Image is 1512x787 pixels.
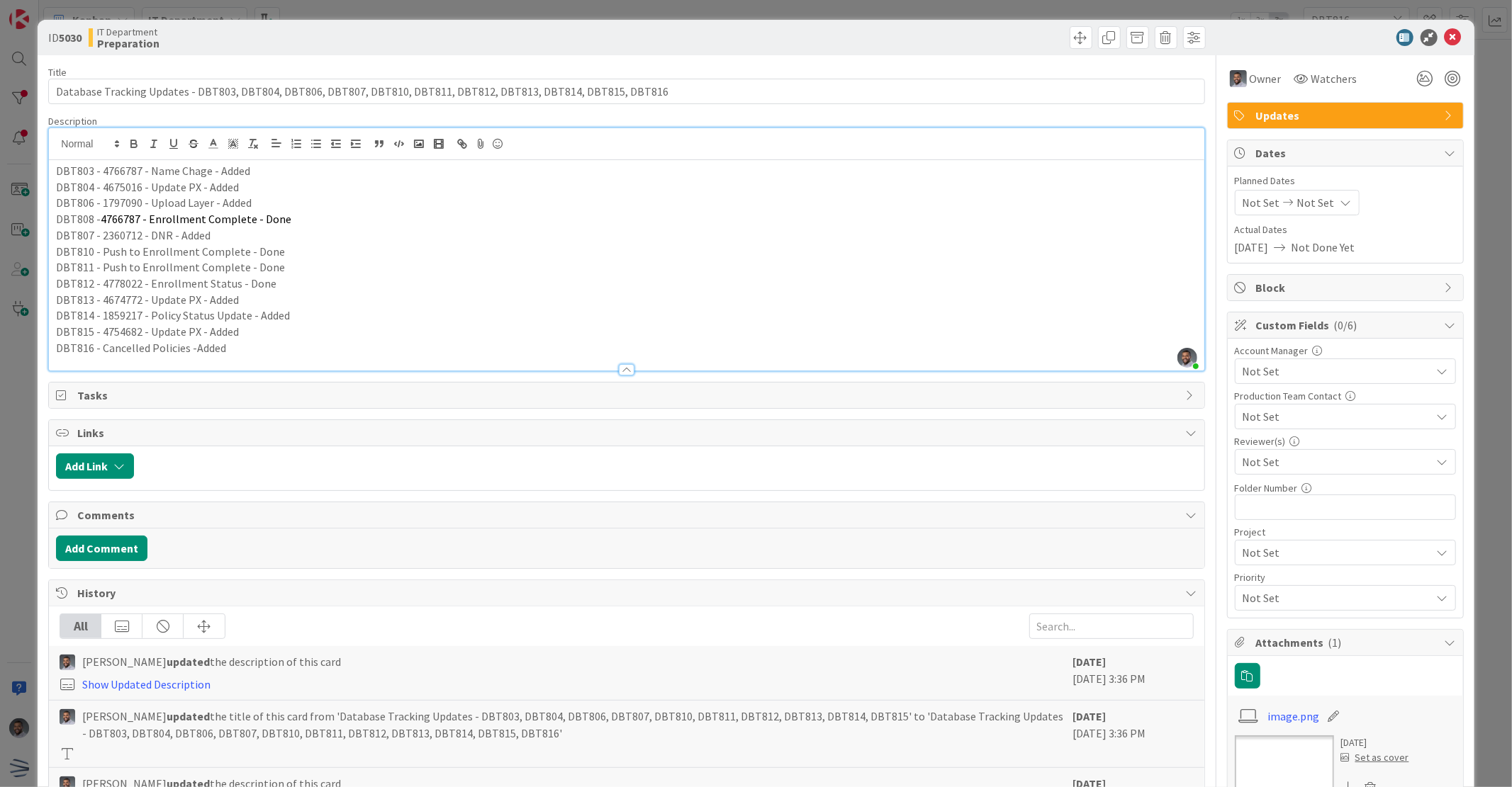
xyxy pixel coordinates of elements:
button: Add Link [56,453,134,479]
p: DBT814 - 1859217 - Policy Status Update - Added [56,307,1197,324]
p: DBT810 - Push to Enrollment Complete - Done [56,244,1197,260]
span: Dates [1256,145,1438,162]
p: DBT813 - 4674772 - Update PX - Added [56,292,1197,308]
span: ID [48,29,82,46]
div: Set as cover [1341,750,1409,765]
b: updated [167,709,210,723]
span: Not Set [1243,194,1280,211]
p: DBT803 - 4766787 - Name Chage - Added [56,163,1197,179]
div: Project [1235,527,1456,537]
b: [DATE] [1073,709,1107,723]
span: Block [1256,279,1438,296]
p: DBT807 - 2360712 - DNR - Added [56,227,1197,244]
p: DBT808 - [56,211,1197,227]
span: Actual Dates [1235,222,1456,237]
div: [DATE] [1341,735,1409,750]
span: Not Set [1243,588,1424,608]
img: FS [1230,70,1247,87]
span: Not Set [1243,543,1424,562]
p: DBT815 - 4754682 - Update PX - Added [56,324,1197,340]
p: DBT816 - Cancelled Policies -Added [56,340,1197,356]
span: Description [48,115,97,128]
span: Tasks [77,387,1178,404]
span: Updates [1256,107,1438,124]
input: type card name here... [48,79,1204,104]
span: [DATE] [1235,239,1269,256]
div: Production Team Contact [1235,391,1456,401]
img: FS [60,655,75,670]
p: DBT804 - 4675016 - Update PX - Added [56,179,1197,196]
label: Title [48,66,67,79]
div: Account Manager [1235,346,1456,356]
span: Not Set [1243,363,1431,380]
p: DBT806 - 1797090 - Upload Layer - Added [56,195,1197,211]
span: Planned Dates [1235,174,1456,188]
span: Attachments [1256,634,1438,651]
span: Not Set [1243,407,1424,426]
div: [DATE] 3:36 PM [1073,708,1194,760]
span: [PERSON_NAME] the description of this card [82,653,341,670]
b: Preparation [97,38,159,49]
span: Owner [1250,70,1282,87]
span: [PERSON_NAME] the title of this card from 'Database Tracking Updates - DBT803, DBT804, DBT806, DB... [82,708,1065,742]
a: image.png [1267,708,1319,725]
span: Not Set [1297,194,1335,211]
div: Priority [1235,572,1456,582]
span: 4766787 - Enrollment Complete - Done [101,212,291,226]
b: updated [167,655,210,669]
span: Links [77,424,1178,441]
span: Custom Fields [1256,317,1438,334]
input: Search... [1029,613,1194,639]
a: Show Updated Description [82,677,211,691]
span: Watchers [1311,70,1357,87]
span: Not Done Yet [1292,239,1355,256]
button: Add Comment [56,536,147,561]
label: Folder Number [1235,482,1298,494]
span: Comments [77,506,1178,523]
span: ( 0/6 ) [1334,318,1357,332]
p: DBT812 - 4778022 - Enrollment Status - Done [56,276,1197,292]
img: djeBQYN5TwDXpyYgE8PwxaHb1prKLcgM.jpg [1177,348,1197,368]
div: All [60,614,101,638]
b: 5030 [59,30,82,45]
img: FS [60,709,75,725]
span: Not Set [1243,453,1431,470]
div: [DATE] 3:36 PM [1073,653,1194,693]
span: History [77,584,1178,601]
div: Reviewer(s) [1235,436,1456,446]
b: [DATE] [1073,655,1107,669]
span: IT Department [97,26,159,38]
p: DBT811 - Push to Enrollment Complete - Done [56,259,1197,276]
span: ( 1 ) [1328,635,1342,650]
